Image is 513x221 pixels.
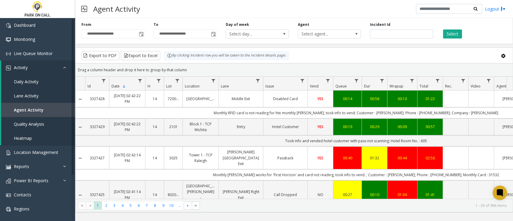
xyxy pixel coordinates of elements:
span: Regions [14,206,29,212]
a: Rec. Filter Menu [459,77,467,85]
span: Activity [14,65,28,70]
div: 00:09 [391,124,414,130]
img: 'icon' [6,150,11,155]
span: Contacts [14,192,31,198]
a: [GEOGRAPHIC_DATA] [186,96,215,102]
div: By clicking Incident row you will be taken to the incident details page. [164,51,289,60]
img: 'icon' [6,193,11,198]
span: Page 2 [102,201,110,210]
span: NO [318,192,323,197]
span: Lot [166,84,172,89]
span: Page 5 [127,201,135,210]
div: 01:32 [365,155,383,161]
span: Date [111,84,120,89]
span: Quality Analysis [14,121,44,127]
a: Heatmap [1,131,75,145]
a: 802025 [168,192,179,198]
a: YES [311,96,329,102]
a: Middle Exit [222,96,259,102]
span: Monitoring [14,36,35,42]
span: Reports [14,164,29,169]
div: Data table [75,77,513,199]
a: 00:44 [391,155,414,161]
a: YES [311,155,329,161]
span: Go to the last page [192,201,200,210]
span: Lane Activity [14,93,38,99]
span: Page 7 [143,201,151,210]
a: 00:29 [365,124,383,130]
span: Go to the last page [194,203,198,208]
span: Total [420,84,428,89]
a: [DATE] 02:42:22 PM [113,93,142,104]
a: 00:14 [337,96,358,102]
a: Date Filter Menu [136,77,144,85]
img: 'icon' [6,179,11,183]
a: Vend Filter Menu [324,77,332,85]
span: Page 1 [94,201,102,210]
span: YES [317,96,323,101]
a: 14 [149,96,160,102]
span: Power BI Reports [14,178,48,183]
a: [DATE] 02:42:14 PM [113,152,142,164]
span: Toggle popup [138,30,144,38]
a: Daily Activity [1,75,75,89]
a: [PERSON_NAME] Right Exit [222,189,259,200]
span: Daily Activity [14,79,38,84]
span: Page 4 [118,201,127,210]
img: 'icon' [6,207,11,212]
kendo-pager-info: 1 - 30 of 966 items [203,203,507,208]
label: Incident Id [370,22,390,27]
span: Page 3 [110,201,118,210]
img: 'icon' [6,51,11,56]
a: Activity [1,60,75,75]
span: H [148,84,150,89]
div: 00:58 [365,96,383,102]
a: 02:56 [421,155,439,161]
span: Heatmap [14,135,32,141]
span: Toggle popup [210,30,216,38]
a: Disabled Card [267,96,304,102]
span: Dashboard [14,22,35,28]
label: To [154,22,158,27]
h3: Agent Activity [90,2,143,16]
span: Go to the next page [184,201,192,210]
a: Location Filter Menu [209,77,217,85]
span: Location Management [14,149,58,155]
label: Day of week [226,22,249,27]
a: Quality Analysis [1,117,75,131]
div: 01:04 [391,192,414,198]
img: logout [501,6,505,12]
a: 01:22 [421,96,439,102]
a: Call Dropped [267,192,304,198]
span: Issue [265,84,274,89]
a: Wrapup Filter Menu [408,77,416,85]
span: Agent Activity [14,107,44,113]
a: Agent Activity [1,103,75,117]
a: Dur Filter Menu [378,77,386,85]
a: Lane Activity [1,89,75,103]
a: 2101 [168,124,179,130]
img: pageIcon [81,2,87,16]
a: Total Filter Menu [433,77,441,85]
a: 3327429 [89,124,105,130]
span: Agent [496,84,506,89]
a: 14 [149,124,160,130]
img: 'icon' [6,37,11,42]
div: 00:10 [391,96,414,102]
div: 00:10 [365,192,383,198]
a: Id Filter Menu [100,77,108,85]
span: Queue [335,84,347,89]
a: 14 [149,192,160,198]
span: Page 10 [167,201,176,210]
a: 00:57 [421,124,439,130]
a: 3025 [168,155,179,161]
span: Page 6 [135,201,143,210]
span: Select day... [226,30,276,38]
a: Entry [222,124,259,130]
a: [PERSON_NAME][GEOGRAPHIC_DATA] Exit [222,149,259,167]
span: Id [87,84,91,89]
span: Page 11 [176,201,184,210]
